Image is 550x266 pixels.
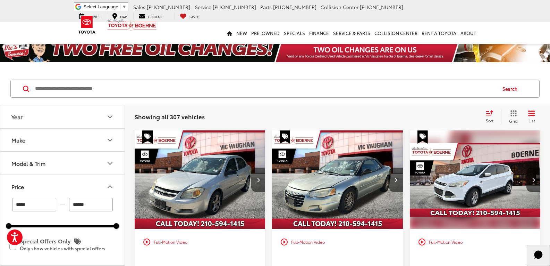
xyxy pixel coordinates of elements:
div: Model & Trim [11,160,45,167]
button: List View [523,110,540,124]
div: Year [11,113,23,120]
a: Service [74,13,105,19]
label: Special Offers Only [9,235,116,258]
p: Only show vehicles with special offers [20,246,116,251]
span: Select Language [84,4,118,9]
span: ▼ [122,4,127,9]
a: Service & Parts: Opens in a new tab [331,22,372,44]
div: Price [11,183,24,190]
div: Year [106,113,114,121]
span: — [58,202,67,208]
span: [PHONE_NUMBER] [273,3,316,10]
div: Model & Trim [106,159,114,168]
img: Toyota [74,14,100,36]
span: Special [417,130,428,144]
span: Saved [189,14,200,19]
svg: Start Chat [530,246,548,264]
span: Sales [133,3,145,10]
a: Rent a Toyota [420,22,458,44]
a: Home [225,22,234,44]
a: Specials [282,22,307,44]
a: 2015 Ford Escape SE2015 Ford Escape SE2015 Ford Escape SE2015 Ford Escape SE [409,130,541,229]
div: Make [106,136,114,144]
a: Collision Center [372,22,420,44]
button: YearYear [0,105,125,128]
a: Map [107,13,132,19]
a: Finance [307,22,331,44]
input: Search by Make, Model, or Keyword [34,80,496,97]
span: Special [280,130,290,144]
span: Special [142,130,153,144]
span: [PHONE_NUMBER] [147,3,190,10]
span: Service [195,3,211,10]
span: List [528,118,535,123]
img: 2009 Chevrolet Cobalt LS [134,130,266,229]
a: Contact [133,13,169,19]
a: 2009 Chevrolet Cobalt LS2009 Chevrolet Cobalt LS2009 Chevrolet Cobalt LS2009 Chevrolet Cobalt LS [134,130,266,229]
span: [PHONE_NUMBER] [213,3,256,10]
img: 2005 Chrysler Sebring Touring [272,130,403,229]
input: maximum Buy price [69,198,113,211]
div: 2005 Chrysler Sebring Touring 0 [272,130,403,229]
span: Grid [509,118,518,124]
span: [PHONE_NUMBER] [360,3,403,10]
a: 2005 Chrysler Sebring Touring2005 Chrysler Sebring Touring2005 Chrysler Sebring Touring2005 Chrys... [272,130,403,229]
img: 2015 Ford Escape SE [409,130,541,229]
span: Collision Center [321,3,358,10]
a: Select Language​ [84,4,127,9]
div: 2015 Ford Escape SE 0 [409,130,541,229]
button: Model & TrimModel & Trim [0,152,125,175]
button: PricePrice [0,175,125,198]
img: Vic Vaughan Toyota of Boerne [107,19,157,31]
a: My Saved Vehicles [175,13,205,19]
button: Next image [251,168,265,192]
button: Next image [389,168,403,192]
span: Showing all 307 vehicles [135,112,205,121]
button: Grid View [501,110,523,124]
button: Select sort value [482,110,501,124]
a: Pre-Owned [249,22,282,44]
div: 2009 Chevrolet Cobalt LS 0 [134,130,266,229]
input: minimum Buy price [12,198,56,211]
a: New [234,22,249,44]
button: Next image [526,168,540,192]
div: Price [106,183,114,191]
span: Parts [260,3,272,10]
div: Make [11,137,25,143]
span: Sort [486,118,493,123]
a: About [458,22,478,44]
button: Search [496,80,527,97]
button: MakeMake [0,129,125,151]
